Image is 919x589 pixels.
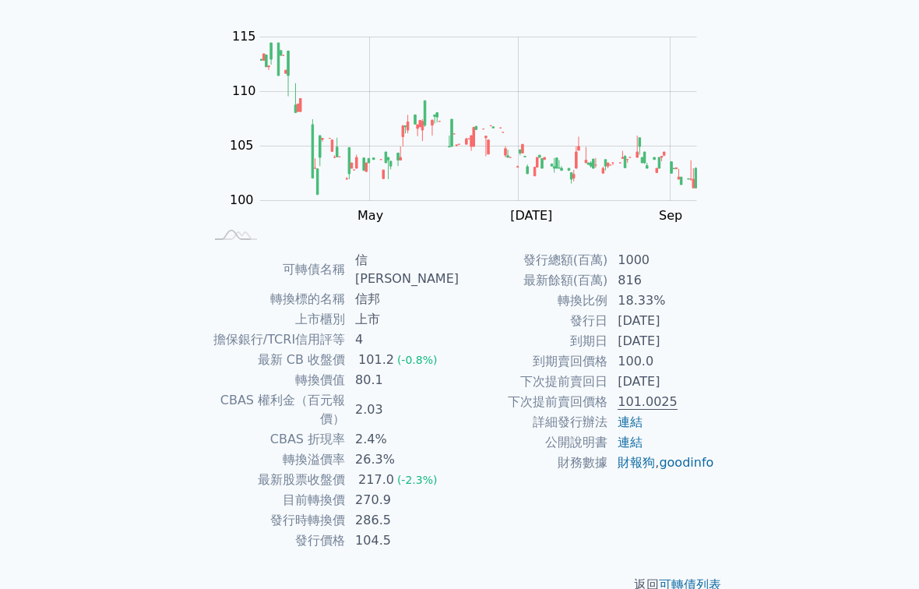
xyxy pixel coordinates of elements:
[608,453,715,473] td: ,
[222,29,720,223] g: Chart
[608,331,715,351] td: [DATE]
[618,414,643,429] a: 連結
[204,531,346,551] td: 發行價格
[204,429,346,450] td: CBAS 折現率
[459,311,608,331] td: 發行日
[346,510,459,531] td: 286.5
[459,392,608,412] td: 下次提前賣回價格
[459,432,608,453] td: 公開說明書
[618,455,655,470] a: 財報狗
[204,510,346,531] td: 發行時轉換價
[459,453,608,473] td: 財務數據
[230,138,254,153] tspan: 105
[204,450,346,470] td: 轉換溢價率
[346,450,459,470] td: 26.3%
[608,270,715,291] td: 816
[204,289,346,309] td: 轉換標的名稱
[397,354,438,366] span: (-0.8%)
[459,372,608,392] td: 下次提前賣回日
[346,531,459,551] td: 104.5
[355,471,397,489] div: 217.0
[397,474,438,486] span: (-2.3%)
[459,270,608,291] td: 最新餘額(百萬)
[204,309,346,330] td: 上市櫃別
[346,390,459,429] td: 2.03
[346,330,459,350] td: 4
[204,330,346,350] td: 擔保銀行/TCRI信用評等
[346,309,459,330] td: 上市
[510,208,552,223] tspan: [DATE]
[608,351,715,372] td: 100.0
[204,250,346,289] td: 可轉債名稱
[608,311,715,331] td: [DATE]
[659,455,713,470] a: goodinfo
[357,208,383,223] tspan: May
[204,370,346,390] td: 轉換價值
[659,208,682,223] tspan: Sep
[346,370,459,390] td: 80.1
[204,350,346,370] td: 最新 CB 收盤價
[608,372,715,392] td: [DATE]
[346,429,459,450] td: 2.4%
[232,29,256,44] tspan: 115
[459,331,608,351] td: 到期日
[459,351,608,372] td: 到期賣回價格
[346,250,459,289] td: 信[PERSON_NAME]
[204,390,346,429] td: CBAS 權利金（百元報價）
[459,250,608,270] td: 發行總額(百萬)
[618,435,643,450] a: 連結
[608,291,715,311] td: 18.33%
[204,490,346,510] td: 目前轉換價
[459,291,608,311] td: 轉換比例
[355,351,397,369] div: 101.2
[230,192,254,207] tspan: 100
[459,412,608,432] td: 詳細發行辦法
[346,490,459,510] td: 270.9
[204,470,346,490] td: 最新股票收盤價
[608,250,715,270] td: 1000
[346,289,459,309] td: 信邦
[232,83,256,98] tspan: 110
